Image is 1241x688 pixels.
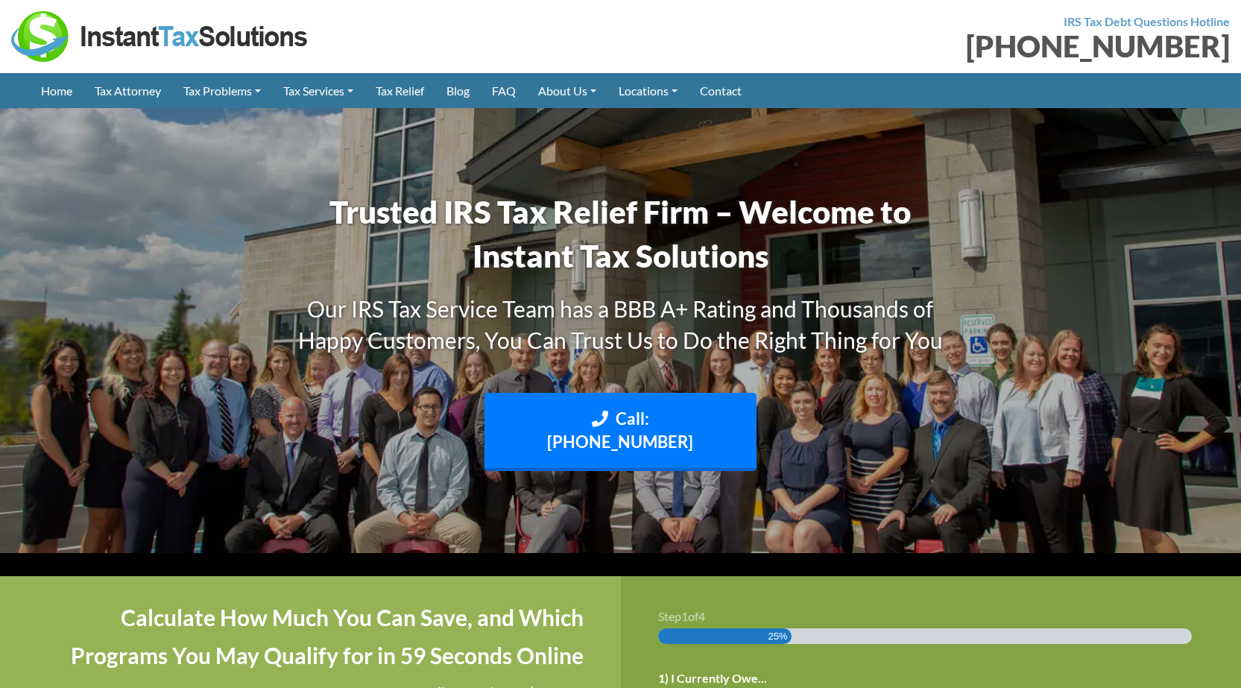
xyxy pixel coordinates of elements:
a: Home [30,73,83,108]
a: Contact [689,73,753,108]
a: Tax Problems [172,73,272,108]
div: [PHONE_NUMBER] [632,31,1231,61]
span: 4 [698,609,705,623]
strong: IRS Tax Debt Questions Hotline [1064,14,1230,28]
a: Blog [435,73,481,108]
a: Tax Attorney [83,73,172,108]
a: FAQ [481,73,527,108]
span: 1 [681,609,688,623]
span: 25% [768,628,788,644]
h4: Calculate How Much You Can Save, and Which Programs You May Qualify for in 59 Seconds Online [37,599,584,675]
img: Instant Tax Solutions Logo [11,11,309,62]
label: 1) I Currently Owe... [658,671,767,687]
a: Call: [PHONE_NUMBER] [484,393,757,472]
a: Locations [607,73,689,108]
h3: Our IRS Tax Service Team has a BBB A+ Rating and Thousands of Happy Customers, You Can Trust Us t... [278,293,964,356]
h3: Step of [658,610,1204,622]
a: Instant Tax Solutions Logo [11,28,309,42]
a: About Us [527,73,607,108]
a: Tax Services [272,73,364,108]
h1: Trusted IRS Tax Relief Firm – Welcome to Instant Tax Solutions [278,190,964,278]
a: Tax Relief [364,73,435,108]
